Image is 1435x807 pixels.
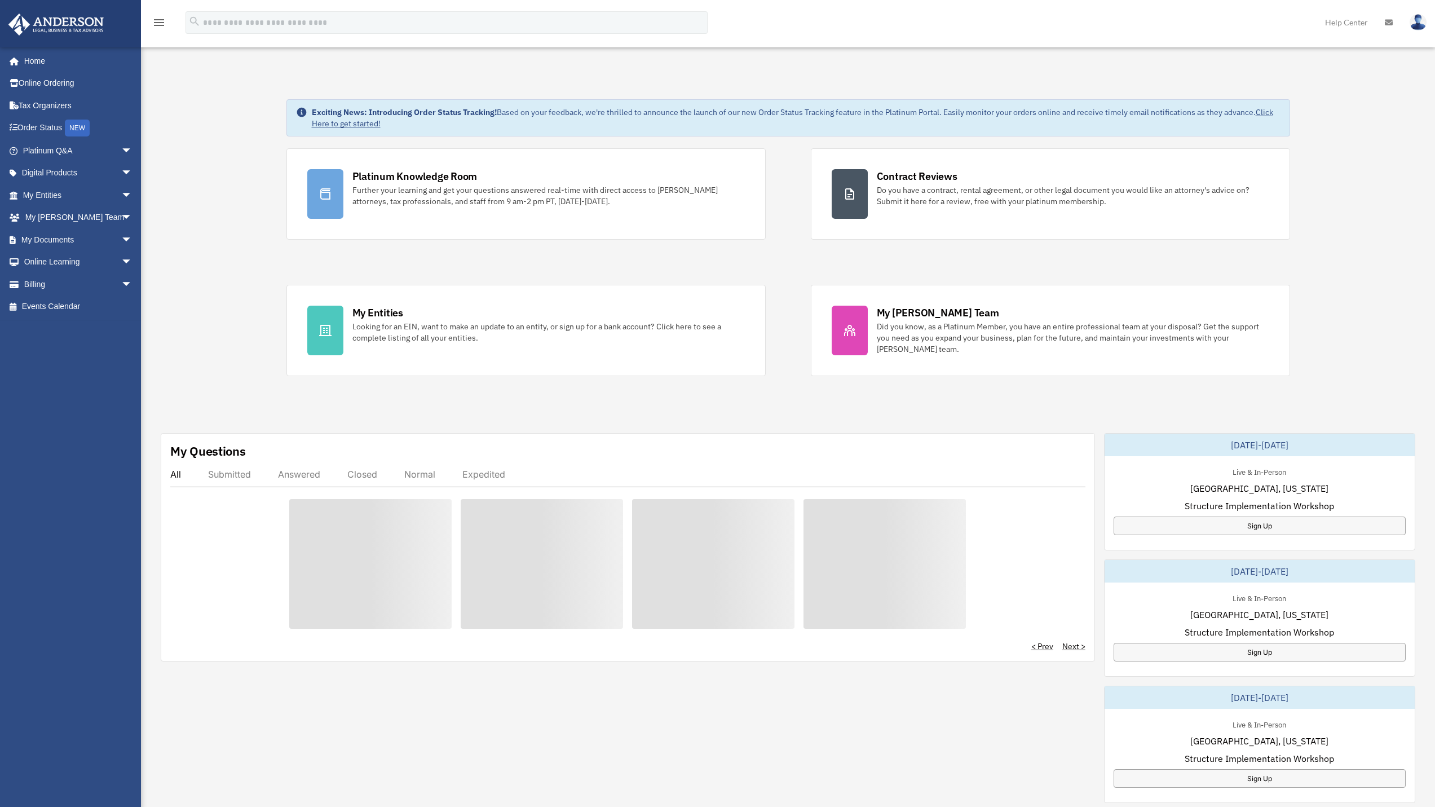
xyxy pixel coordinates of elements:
[1185,499,1334,513] span: Structure Implementation Workshop
[352,306,403,320] div: My Entities
[352,169,478,183] div: Platinum Knowledge Room
[1185,752,1334,765] span: Structure Implementation Workshop
[1105,686,1415,709] div: [DATE]-[DATE]
[8,50,144,72] a: Home
[121,251,144,274] span: arrow_drop_down
[811,148,1290,240] a: Contract Reviews Do you have a contract, rental agreement, or other legal document you would like...
[1105,560,1415,583] div: [DATE]-[DATE]
[312,107,1281,129] div: Based on your feedback, we're thrilled to announce the launch of our new Order Status Tracking fe...
[188,15,201,28] i: search
[1062,641,1085,652] a: Next >
[877,184,1269,207] div: Do you have a contract, rental agreement, or other legal document you would like an attorney's ad...
[1114,769,1406,788] a: Sign Up
[121,273,144,296] span: arrow_drop_down
[1410,14,1427,30] img: User Pic
[877,321,1269,355] div: Did you know, as a Platinum Member, you have an entire professional team at your disposal? Get th...
[152,16,166,29] i: menu
[877,169,957,183] div: Contract Reviews
[1190,734,1328,748] span: [GEOGRAPHIC_DATA], [US_STATE]
[8,162,149,184] a: Digital Productsarrow_drop_down
[152,20,166,29] a: menu
[352,321,745,343] div: Looking for an EIN, want to make an update to an entity, or sign up for a bank account? Click her...
[1190,608,1328,621] span: [GEOGRAPHIC_DATA], [US_STATE]
[278,469,320,480] div: Answered
[877,306,999,320] div: My [PERSON_NAME] Team
[8,139,149,162] a: Platinum Q&Aarrow_drop_down
[347,469,377,480] div: Closed
[170,469,181,480] div: All
[1105,434,1415,456] div: [DATE]-[DATE]
[312,107,1273,129] a: Click Here to get started!
[1114,517,1406,535] a: Sign Up
[8,228,149,251] a: My Documentsarrow_drop_down
[5,14,107,36] img: Anderson Advisors Platinum Portal
[1185,625,1334,639] span: Structure Implementation Workshop
[8,273,149,296] a: Billingarrow_drop_down
[170,443,246,460] div: My Questions
[8,251,149,274] a: Online Learningarrow_drop_down
[286,148,766,240] a: Platinum Knowledge Room Further your learning and get your questions answered real-time with dire...
[121,206,144,230] span: arrow_drop_down
[1031,641,1053,652] a: < Prev
[352,184,745,207] div: Further your learning and get your questions answered real-time with direct access to [PERSON_NAM...
[312,107,497,117] strong: Exciting News: Introducing Order Status Tracking!
[462,469,505,480] div: Expedited
[404,469,435,480] div: Normal
[121,162,144,185] span: arrow_drop_down
[8,94,149,117] a: Tax Organizers
[8,72,149,95] a: Online Ordering
[1224,592,1295,603] div: Live & In-Person
[1224,465,1295,477] div: Live & In-Person
[121,228,144,252] span: arrow_drop_down
[8,296,149,318] a: Events Calendar
[1224,718,1295,730] div: Live & In-Person
[8,206,149,229] a: My [PERSON_NAME] Teamarrow_drop_down
[65,120,90,136] div: NEW
[121,139,144,162] span: arrow_drop_down
[1114,643,1406,662] a: Sign Up
[8,184,149,206] a: My Entitiesarrow_drop_down
[208,469,251,480] div: Submitted
[286,285,766,376] a: My Entities Looking for an EIN, want to make an update to an entity, or sign up for a bank accoun...
[811,285,1290,376] a: My [PERSON_NAME] Team Did you know, as a Platinum Member, you have an entire professional team at...
[121,184,144,207] span: arrow_drop_down
[8,117,149,140] a: Order StatusNEW
[1190,482,1328,495] span: [GEOGRAPHIC_DATA], [US_STATE]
